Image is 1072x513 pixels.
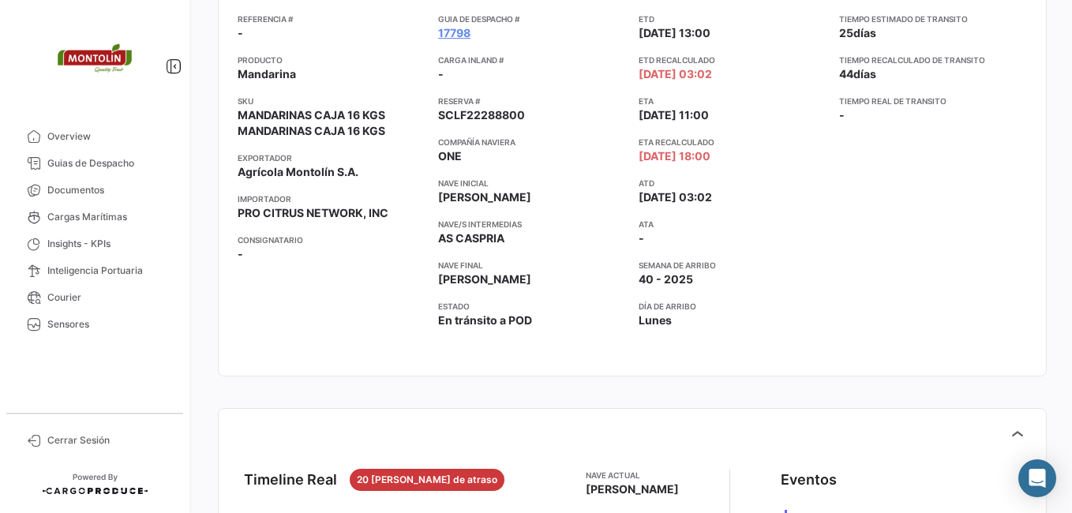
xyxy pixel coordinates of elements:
span: Cerrar Sesión [47,433,171,447]
span: AS CASPRIA [438,230,504,246]
app-card-info-title: Nave/s intermedias [438,218,626,230]
span: [DATE] 11:00 [639,107,709,123]
span: Overview [47,129,171,144]
app-card-info-title: ETD [639,13,826,25]
a: Overview [13,123,177,150]
img: 2d55ee68-5a11-4b18-9445-71bae2c6d5df.png [55,19,134,98]
span: Documentos [47,183,171,197]
a: 17798 [438,25,470,41]
app-card-info-title: ETA Recalculado [639,136,826,148]
span: Agrícola Montolín S.A. [238,164,358,180]
app-card-info-title: Guia de Despacho # [438,13,626,25]
a: Inteligencia Portuaria [13,257,177,284]
div: Abrir Intercom Messenger [1018,459,1056,497]
a: Cargas Marítimas [13,204,177,230]
app-card-info-title: ATD [639,177,826,189]
app-card-info-title: Tiempo real de transito [839,95,1027,107]
span: [DATE] 18:00 [639,148,710,164]
app-card-info-title: Consignatario [238,234,425,246]
span: Cargas Marítimas [47,210,171,224]
span: Mandarina [238,66,296,82]
span: MANDARINAS CAJA 16 KGS [238,107,385,123]
span: Lunes [639,313,672,328]
a: Documentos [13,177,177,204]
span: 44 [839,67,853,81]
span: PRO CITRUS NETWORK, INC [238,205,388,221]
span: 25 [839,26,853,39]
span: - [238,246,243,262]
span: SCLF22288800 [438,107,525,123]
app-card-info-title: Compañía naviera [438,136,626,148]
app-card-info-title: Referencia # [238,13,425,25]
span: MANDARINAS CAJA 16 KGS [238,123,385,139]
span: Insights - KPIs [47,237,171,251]
div: Timeline Real [244,469,337,491]
span: 20 [PERSON_NAME] de atraso [357,473,497,487]
app-card-info-title: ATA [639,218,826,230]
app-card-info-title: SKU [238,95,425,107]
span: Sensores [47,317,171,331]
span: 40 - 2025 [639,271,693,287]
app-card-info-title: Importador [238,193,425,205]
span: días [853,26,876,39]
app-card-info-title: Carga inland # [438,54,626,66]
app-card-info-title: Nave actual [586,469,679,481]
span: [PERSON_NAME] [438,189,531,205]
app-card-info-title: Nave final [438,259,626,271]
app-card-info-title: Día de Arribo [639,300,826,313]
app-card-info-title: ETA [639,95,826,107]
a: Guias de Despacho [13,150,177,177]
span: - [639,230,644,246]
span: [DATE] 03:02 [639,189,712,205]
a: Insights - KPIs [13,230,177,257]
app-card-info-title: Nave inicial [438,177,626,189]
app-card-info-title: Tiempo estimado de transito [839,13,1027,25]
a: Courier [13,284,177,311]
span: Courier [47,290,171,305]
app-card-info-title: ETD Recalculado [639,54,826,66]
app-card-info-title: Exportador [238,152,425,164]
span: [PERSON_NAME] [586,481,679,497]
span: [DATE] 03:02 [639,66,712,82]
span: - [438,66,444,82]
span: Inteligencia Portuaria [47,264,171,278]
app-card-info-title: Producto [238,54,425,66]
span: En tránsito a POD [438,313,532,328]
span: - [839,108,845,122]
app-card-info-title: Estado [438,300,626,313]
span: Guias de Despacho [47,156,171,170]
a: Sensores [13,311,177,338]
app-card-info-title: Semana de Arribo [639,259,826,271]
span: [PERSON_NAME] [438,271,531,287]
span: ONE [438,148,462,164]
span: [DATE] 13:00 [639,25,710,41]
app-card-info-title: Reserva # [438,95,626,107]
span: días [853,67,876,81]
app-card-info-title: Tiempo recalculado de transito [839,54,1027,66]
div: Eventos [781,469,837,491]
span: - [238,25,243,41]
